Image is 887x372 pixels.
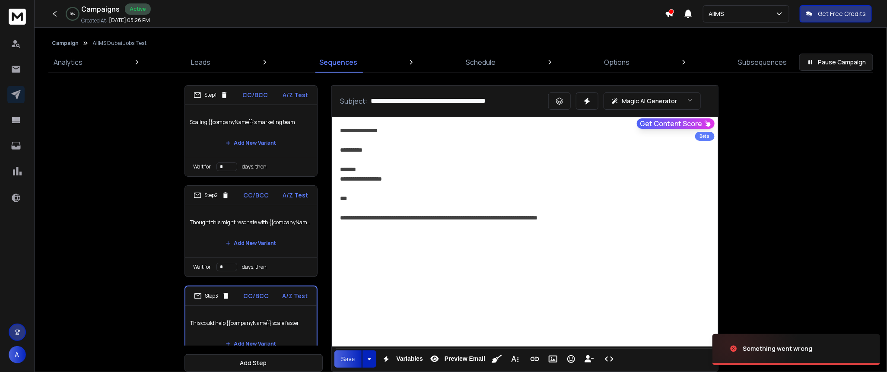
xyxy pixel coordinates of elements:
[319,57,357,67] p: Sequences
[799,54,873,71] button: Pause Campaign
[190,110,312,134] p: Scaling {{companyName}}'s marketing team
[194,163,211,170] p: Wait for
[52,40,79,47] button: Campaign
[219,235,283,252] button: Add New Variant
[194,292,230,300] div: Step 3
[191,311,312,335] p: This could help {{companyName}} scale faster
[695,132,715,141] div: Beta
[184,185,318,277] li: Step2CC/BCCA/Z TestThought this might resonate with {{companyName}}Add New VariantWait fordays, then
[125,3,151,15] div: Active
[92,40,146,47] p: AIIMS Dubai Jobs Test
[9,346,26,363] button: A
[743,344,812,353] div: Something went wrong
[314,52,362,73] a: Sequences
[712,325,799,372] img: image
[507,350,523,368] button: More Text
[243,292,269,300] p: CC/BCC
[394,355,425,362] span: Variables
[184,354,323,372] button: Add Step
[283,292,308,300] p: A/Z Test
[219,134,283,152] button: Add New Variant
[194,191,229,199] div: Step 2
[637,118,715,129] button: Get Content Score
[599,52,635,73] a: Options
[709,10,728,18] p: AIIMS
[184,286,318,359] li: Step3CC/BCCA/Z TestThis could help {{companyName}} scale fasterAdd New Variant
[243,91,268,99] p: CC/BCC
[54,57,83,67] p: Analytics
[604,92,701,110] button: Magic AI Generator
[70,11,75,16] p: 0 %
[800,5,872,22] button: Get Free Credits
[527,350,543,368] button: Insert Link (⌘K)
[283,191,308,200] p: A/Z Test
[242,264,267,270] p: days, then
[186,52,216,73] a: Leads
[818,10,866,18] p: Get Free Credits
[81,17,107,24] p: Created At:
[81,4,120,14] h1: Campaigns
[563,350,579,368] button: Emoticons
[190,210,312,235] p: Thought this might resonate with {{companyName}}
[489,350,505,368] button: Clean HTML
[283,91,308,99] p: A/Z Test
[340,96,368,106] p: Subject:
[461,52,501,73] a: Schedule
[545,350,561,368] button: Insert Image (⌘P)
[242,163,267,170] p: days, then
[601,350,617,368] button: Code View
[243,191,269,200] p: CC/BCC
[219,335,283,353] button: Add New Variant
[194,91,228,99] div: Step 1
[738,57,787,67] p: Subsequences
[109,17,150,24] p: [DATE] 05:26 PM
[622,97,677,105] p: Magic AI Generator
[426,350,487,368] button: Preview Email
[334,350,362,368] button: Save
[443,355,487,362] span: Preview Email
[184,85,318,177] li: Step1CC/BCCA/Z TestScaling {{companyName}}'s marketing teamAdd New VariantWait fordays, then
[604,57,630,67] p: Options
[466,57,496,67] p: Schedule
[733,52,792,73] a: Subsequences
[191,57,210,67] p: Leads
[581,350,598,368] button: Insert Unsubscribe Link
[378,350,425,368] button: Variables
[194,264,211,270] p: Wait for
[48,52,88,73] a: Analytics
